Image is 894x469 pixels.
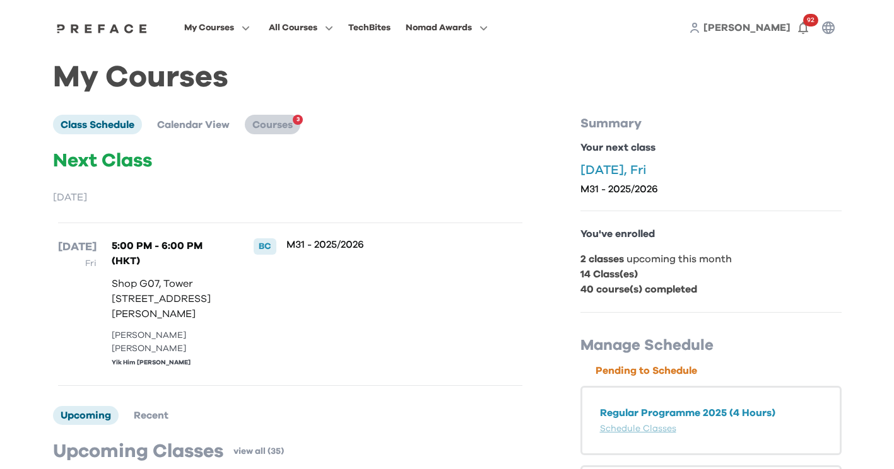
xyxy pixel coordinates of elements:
span: Nomad Awards [406,20,472,35]
div: Yik Him [PERSON_NAME] [112,358,228,368]
p: Pending to Schedule [596,363,842,378]
span: 92 [803,14,818,26]
p: Fri [58,256,97,271]
span: Courses [252,120,293,130]
p: Your next class [580,140,842,155]
div: TechBites [348,20,391,35]
p: Summary [580,115,842,132]
p: M31 - 2025/2026 [286,238,480,251]
span: My Courses [184,20,234,35]
span: Upcoming [61,410,111,420]
p: Shop G07, Tower [STREET_ADDRESS][PERSON_NAME] [112,276,228,321]
a: view all (35) [233,445,284,458]
b: 2 classes [580,254,624,264]
img: Preface Logo [54,23,151,33]
span: [PERSON_NAME] [703,23,791,33]
button: All Courses [265,20,337,36]
span: All Courses [269,20,317,35]
button: Nomad Awards [402,20,491,36]
p: You've enrolled [580,226,842,241]
div: [PERSON_NAME] [PERSON_NAME] [112,329,228,356]
p: Next Class [53,149,527,172]
div: BC [254,238,276,255]
p: upcoming this month [580,252,842,267]
button: My Courses [180,20,254,36]
p: 5:00 PM - 6:00 PM (HKT) [112,238,228,269]
a: [PERSON_NAME] [703,20,791,35]
b: 14 Class(es) [580,269,638,279]
p: [DATE] [58,238,97,256]
p: [DATE], Fri [580,163,842,178]
b: 40 course(s) completed [580,284,697,294]
p: Regular Programme 2025 (4 Hours) [600,405,822,420]
h1: My Courses [53,71,842,84]
a: Schedule Classes [600,424,676,433]
span: 3 [297,112,300,127]
p: [DATE] [53,190,527,205]
p: Upcoming Classes [53,440,223,463]
span: Recent [134,410,168,420]
span: Class Schedule [61,120,134,130]
span: Calendar View [157,120,230,130]
p: Manage Schedule [580,335,842,356]
button: 92 [791,15,816,40]
p: M31 - 2025/2026 [580,183,842,195]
